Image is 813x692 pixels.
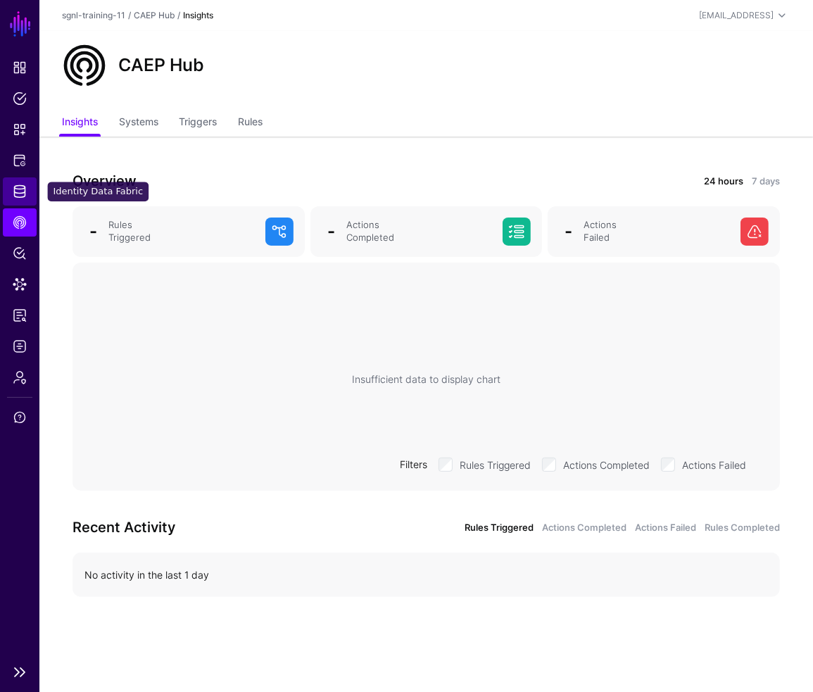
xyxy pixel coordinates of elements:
span: - [89,221,97,241]
div: Insufficient data to display chart [352,372,500,386]
span: Policies [13,92,27,106]
a: Admin [3,363,37,391]
a: Rules [238,110,263,137]
span: CAEP Hub [13,215,27,229]
span: - [565,221,572,241]
div: Filters [394,457,433,472]
div: / [175,9,183,22]
div: Rules Triggered [103,219,260,244]
a: Reports [3,301,37,329]
strong: Insights [183,10,213,20]
label: Actions Completed [563,455,650,472]
a: Identity Data Fabric [3,177,37,206]
a: Policy Lens [3,239,37,268]
span: Logs [13,339,27,353]
span: Support [13,410,27,424]
h2: CAEP Hub [118,55,204,76]
a: Snippets [3,115,37,144]
span: Admin [13,370,27,384]
a: 24 hours [704,175,743,189]
span: Identity Data Fabric [13,184,27,199]
a: Protected Systems [3,146,37,175]
a: Rules Triggered [465,521,534,535]
a: CAEP Hub [134,10,175,20]
a: Systems [119,110,158,137]
div: / [125,9,134,22]
a: SGNL [8,8,32,39]
span: Policy Lens [13,246,27,260]
div: Actions Failed [578,219,735,244]
a: Insights [62,110,98,137]
span: Snippets [13,122,27,137]
span: Protected Systems [13,153,27,168]
div: Actions Completed [341,219,498,244]
a: Triggers [179,110,217,137]
a: Policies [3,84,37,113]
div: Identity Data Fabric [47,182,149,201]
span: Reports [13,308,27,322]
label: Rules Triggered [460,455,531,472]
a: Logs [3,332,37,360]
a: 7 days [752,175,780,189]
div: [EMAIL_ADDRESS] [699,9,774,22]
label: Actions Failed [682,455,746,472]
h3: Overview [73,170,417,192]
h3: Recent Activity [73,516,417,539]
span: - [327,221,335,241]
a: sgnl-training-11 [62,10,125,20]
a: CAEP Hub [3,208,37,237]
div: No activity in the last 1 day [84,567,768,582]
a: Data Lens [3,270,37,298]
a: Dashboard [3,54,37,82]
a: Rules Completed [705,521,780,535]
a: Actions Failed [635,521,696,535]
span: Dashboard [13,61,27,75]
a: Actions Completed [542,521,626,535]
span: Data Lens [13,277,27,291]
